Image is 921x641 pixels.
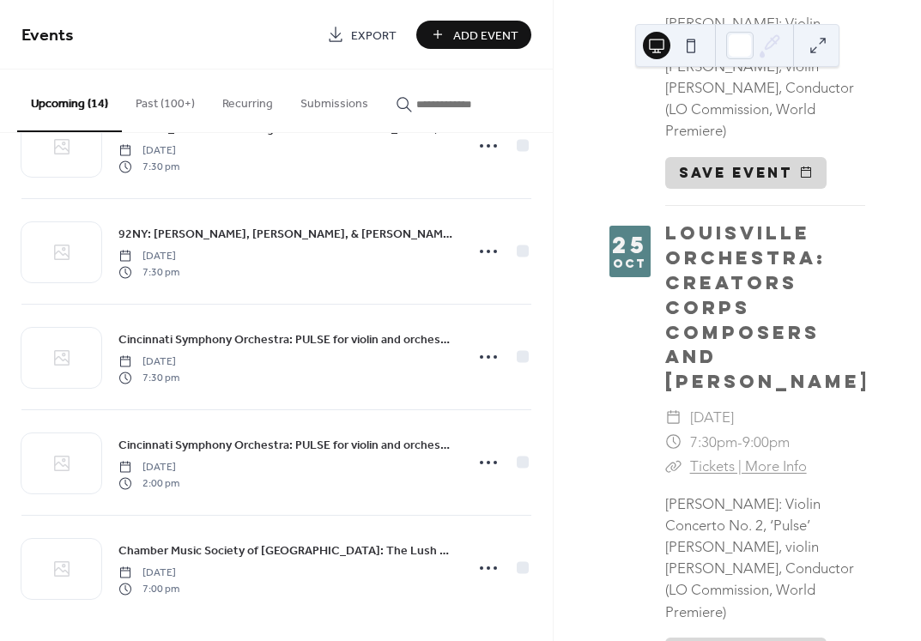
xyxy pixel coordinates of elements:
[613,259,646,269] div: Oct
[665,157,827,190] button: Save event
[122,70,209,130] button: Past (100+)
[453,27,518,45] span: Add Event
[118,460,179,475] span: [DATE]
[742,430,790,455] span: 9:00pm
[690,405,734,430] span: [DATE]
[118,437,453,455] span: Cincinnati Symphony Orchestra: PULSE for violin and orchestra
[665,221,870,393] a: Louisville Orchestra: Creators Corps Composers and [PERSON_NAME]
[665,430,682,455] div: ​
[118,354,179,370] span: [DATE]
[118,435,453,455] a: Cincinnati Symphony Orchestra: PULSE for violin and orchestra
[665,13,865,142] div: [PERSON_NAME]: Violin Concerto No. 2, ‘Pulse’ [PERSON_NAME], violin [PERSON_NAME], Conductor (LO ...
[118,542,453,560] span: Chamber Music Society of [GEOGRAPHIC_DATA]: The Lush Guitar
[118,475,179,491] span: 2:00 pm
[118,331,453,349] span: Cincinnati Symphony Orchestra: PULSE for violin and orchestra
[118,249,179,264] span: [DATE]
[351,27,397,45] span: Export
[118,224,453,244] a: 92NY: [PERSON_NAME], [PERSON_NAME], & [PERSON_NAME] Trio
[665,454,682,479] div: ​
[416,21,531,49] button: Add Event
[118,565,179,581] span: [DATE]
[118,143,179,159] span: [DATE]
[612,234,648,255] div: 25
[118,159,179,174] span: 7:30 pm
[690,430,737,455] span: 7:30pm
[118,370,179,385] span: 7:30 pm
[118,541,453,560] a: Chamber Music Society of [GEOGRAPHIC_DATA]: The Lush Guitar
[21,19,74,52] span: Events
[209,70,287,130] button: Recurring
[665,493,865,623] div: [PERSON_NAME]: Violin Concerto No. 2, ‘Pulse’ [PERSON_NAME], violin [PERSON_NAME], Conductor (LO ...
[665,405,682,430] div: ​
[314,21,409,49] a: Export
[17,70,122,132] button: Upcoming (14)
[287,70,382,130] button: Submissions
[118,264,179,280] span: 7:30 pm
[118,330,453,349] a: Cincinnati Symphony Orchestra: PULSE for violin and orchestra
[690,457,807,475] a: Tickets | More Info
[737,430,742,455] span: -
[118,226,453,244] span: 92NY: [PERSON_NAME], [PERSON_NAME], & [PERSON_NAME] Trio
[118,581,179,596] span: 7:00 pm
